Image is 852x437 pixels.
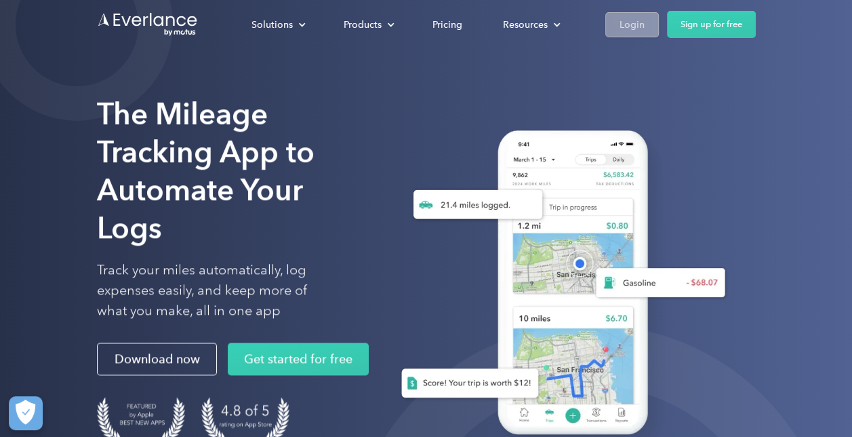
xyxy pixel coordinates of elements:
[9,396,43,430] button: Cookies Settings
[330,13,405,37] div: Products
[251,16,293,33] div: Solutions
[605,12,659,37] a: Login
[667,11,756,38] a: Sign up for free
[238,13,317,37] div: Solutions
[97,343,217,375] a: Download now
[489,13,571,37] div: Resources
[344,16,382,33] div: Products
[228,343,369,375] a: Get started for free
[432,16,462,33] div: Pricing
[620,16,645,33] div: Login
[97,12,199,37] a: Go to homepage
[419,13,476,37] a: Pricing
[503,16,548,33] div: Resources
[97,96,315,246] strong: The Mileage Tracking App to Automate Your Logs
[97,260,339,321] p: Track your miles automatically, log expenses easily, and keep more of what you make, all in one app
